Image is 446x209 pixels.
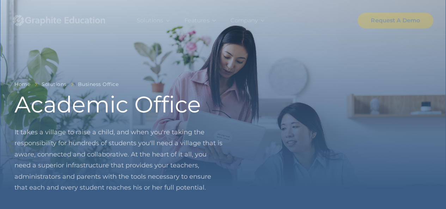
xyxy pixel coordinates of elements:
h1: Academic Office [14,93,223,116]
div: Solutions [137,16,163,25]
div: Request A Demo [371,16,420,25]
div: Features [177,6,224,35]
a: home [13,6,118,35]
a: Solutions [42,80,67,89]
div: Features [184,16,209,25]
a: Business Office [78,80,119,89]
div: Solutions [130,6,177,35]
a: Request A Demo [358,12,433,28]
p: It takes a village to raise a child, and when you're taking the responsibility for hundreds of st... [14,127,223,193]
div: Company [231,16,258,25]
a: Home [14,80,30,89]
div: Company [224,6,272,35]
